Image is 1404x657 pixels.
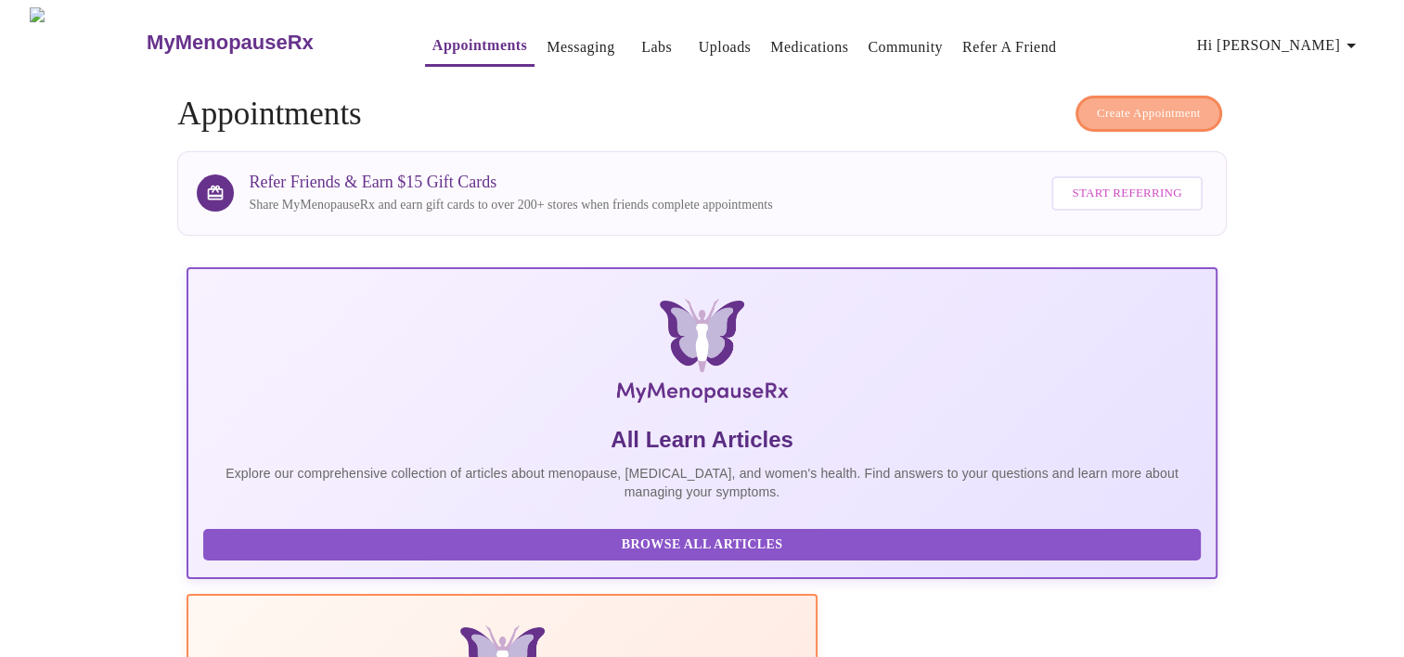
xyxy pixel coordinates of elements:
button: Create Appointment [1076,96,1222,132]
button: Uploads [691,29,759,66]
button: Messaging [539,29,622,66]
button: Appointments [425,27,535,67]
img: MyMenopauseRx Logo [30,7,145,77]
h3: MyMenopauseRx [147,31,314,55]
button: Browse All Articles [203,529,1200,561]
a: Community [868,34,943,60]
p: Share MyMenopauseRx and earn gift cards to over 200+ stores when friends complete appointments [249,196,772,214]
span: Create Appointment [1097,103,1201,124]
a: Browse All Articles [203,535,1204,551]
a: Uploads [699,34,752,60]
button: Hi [PERSON_NAME] [1190,27,1370,64]
a: Refer a Friend [962,34,1057,60]
a: Medications [770,34,848,60]
button: Refer a Friend [955,29,1064,66]
a: Appointments [432,32,527,58]
button: Community [860,29,950,66]
span: Start Referring [1072,183,1181,204]
a: Start Referring [1047,167,1206,220]
span: Browse All Articles [222,534,1181,557]
h4: Appointments [177,96,1226,133]
a: Labs [641,34,672,60]
h5: All Learn Articles [203,425,1200,455]
a: MyMenopauseRx [145,10,388,75]
button: Medications [763,29,856,66]
p: Explore our comprehensive collection of articles about menopause, [MEDICAL_DATA], and women's hea... [203,464,1200,501]
span: Hi [PERSON_NAME] [1197,32,1362,58]
button: Labs [627,29,687,66]
a: Messaging [547,34,614,60]
img: MyMenopauseRx Logo [358,299,1046,410]
button: Start Referring [1051,176,1202,211]
h3: Refer Friends & Earn $15 Gift Cards [249,173,772,192]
